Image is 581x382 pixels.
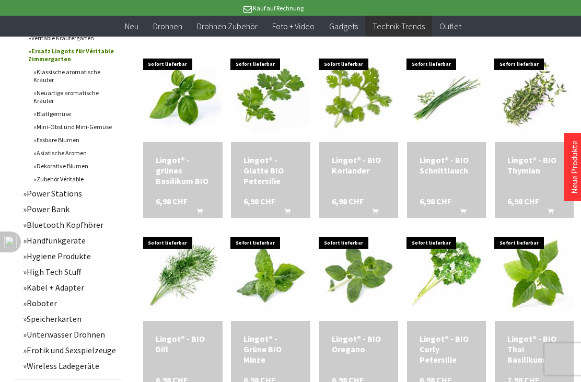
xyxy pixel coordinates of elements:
div: Lingot® - BIO Thai Basilikum [507,333,561,365]
a: Blattgemüse [28,107,122,120]
a: Lingot® - BIO Thymian 6,98 CHF In den Warenkorb [507,155,561,176]
div: Lingot® - BIO Schnittlauch [420,155,473,176]
a: Technik-Trends [365,16,432,37]
div: Lingot® - BIO Dill [156,333,210,354]
a: Mini-Obst und Mini-Gemüse [28,120,122,133]
a: Lingot® - BIO Oregano 6,98 CHF In den Warenkorb [332,333,386,354]
a: High Tech Stuff [18,264,122,280]
span: Technik-Trends [373,21,425,31]
div: Lingot® - BIO Thymian [507,155,561,176]
div: Lingot® - BIO Koriander [332,155,386,176]
a: Ersatz Lingots für Véritable Zimmergarten [23,44,122,65]
div: Lingot® - Glatte BIO Petersilie [243,155,297,186]
img: Lingot® - BIO Koriander [319,56,398,135]
a: Handfunkgeräte [18,233,122,248]
span: Foto + Video [272,21,315,31]
div: Lingot® - Grüne BIO Minze [243,333,297,365]
img: Lingot® - Grüne BIO Minze [231,235,310,314]
a: Bluetooth Kopfhörer [18,217,122,233]
a: Unterwasser Drohnen [18,327,122,342]
div: Lingot® - BIO Curly Petersilie [420,333,473,365]
a: Neu [118,16,146,37]
img: Lingot® - BIO Schnittlauch [407,56,486,135]
div: Lingot® - BIO Oregano [332,333,386,354]
a: Drohnen [146,16,190,37]
a: Foto + Video [265,16,322,37]
a: Speicherkarten [18,311,122,327]
a: Lingot® - grünes Basilikum BIO 6,98 CHF In den Warenkorb [156,155,210,186]
img: Lingot® - BIO Thai Basilikum [495,235,574,314]
span: Gadgets [329,21,358,31]
a: Lingot® - Grüne BIO Minze 6,98 CHF In den Warenkorb [243,333,297,365]
a: Neue Produkte [569,141,579,194]
img: Lingot® - Glatte BIO Petersilie [231,56,310,135]
a: Lingot® - BIO Koriander 6,98 CHF In den Warenkorb [332,155,386,176]
a: Asiatische Aromen [28,146,122,159]
button: In den Warenkorb [272,206,297,220]
img: Lingot® - BIO Thymian [495,56,574,135]
span: Neu [125,21,138,31]
a: Outlet [432,16,469,37]
span: 6,98 CHF [507,196,539,206]
img: Lingot® - BIO Dill [143,235,222,314]
a: Lingot® - Glatte BIO Petersilie 6,98 CHF In den Warenkorb [243,155,297,186]
a: Power Stations [18,186,122,201]
img: Lingot® - grünes Basilikum BIO [143,56,222,135]
span: Outlet [439,21,461,31]
img: Lingot® - BIO Curly Petersilie [407,235,486,314]
div: Lingot® - grünes Basilikum BIO [156,155,210,186]
button: In den Warenkorb [184,206,209,220]
img: Lingot® - BIO Oregano [319,235,398,314]
button: In den Warenkorb [359,206,385,220]
a: Lingot® - BIO Curly Petersilie 6,98 CHF In den Warenkorb [420,333,473,365]
a: Dekorative Blumen [28,159,122,172]
a: Neuartige aromatische Kräuter [28,86,122,107]
a: Klassische aromatische Kräuter [28,65,122,86]
a: Lingot® - BIO Dill 6,98 CHF In den Warenkorb [156,333,210,354]
a: Gadgets [322,16,365,37]
span: 6,98 CHF [156,196,188,206]
a: Lingot® - BIO Thai Basilikum 7,98 CHF In den Warenkorb [507,333,561,365]
button: In den Warenkorb [447,206,472,220]
a: Drohnen Zubehör [190,16,265,37]
button: In den Warenkorb [535,206,560,220]
span: 6,98 CHF [243,196,275,206]
a: Power Bank [18,201,122,217]
a: Véritable Kräutergarten [23,31,122,44]
a: Lingot® - BIO Schnittlauch 6,98 CHF In den Warenkorb [420,155,473,176]
a: Wireless Ladegeräte [18,358,122,374]
span: Drohnen Zubehör [197,21,258,31]
a: Essbare Blumen [28,133,122,146]
a: Roboter [18,295,122,311]
span: Drohnen [153,21,182,31]
span: 6,98 CHF [332,196,364,206]
a: Hygiene Produkte [18,248,122,264]
a: Zubehör Véritable [28,172,122,186]
a: Kabel + Adapter [18,280,122,295]
a: Erotik und Sexspielzeuge [18,342,122,358]
span: 6,98 CHF [420,196,451,206]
